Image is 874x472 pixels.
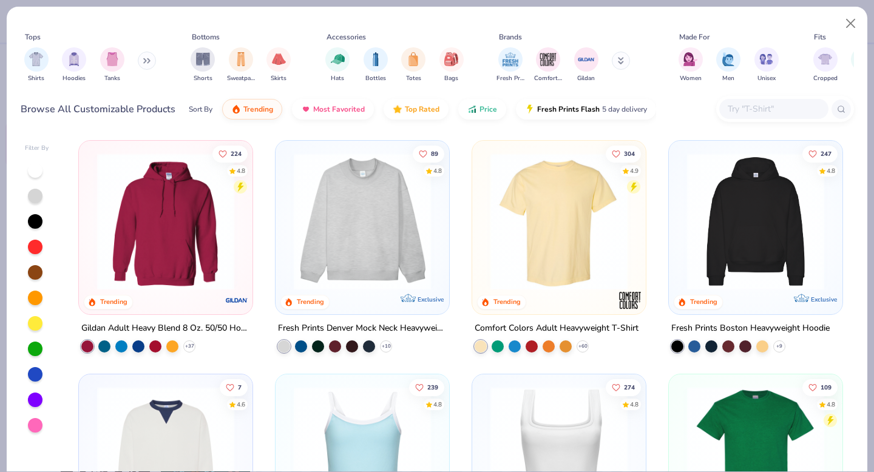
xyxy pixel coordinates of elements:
img: Skirts Image [272,52,286,66]
span: Shirts [28,74,44,83]
button: Like [220,379,248,396]
img: e55d29c3-c55d-459c-bfd9-9b1c499ab3c6 [633,153,782,290]
button: Like [213,145,248,162]
button: filter button [716,47,740,83]
div: Bottoms [192,32,220,42]
img: 91acfc32-fd48-4d6b-bdad-a4c1a30ac3fc [681,153,830,290]
button: filter button [401,47,425,83]
button: filter button [191,47,215,83]
span: 5 day delivery [602,103,647,116]
span: Gildan [577,74,595,83]
span: Women [680,74,702,83]
img: Women Image [683,52,697,66]
span: Sweatpants [227,74,255,83]
span: Skirts [271,74,286,83]
img: Fresh Prints Image [501,50,520,69]
span: Bags [444,74,458,83]
div: 4.8 [433,400,442,409]
button: Close [839,12,862,35]
img: Totes Image [407,52,420,66]
span: Fresh Prints Flash [537,104,600,114]
div: Fits [814,32,826,42]
span: Hats [331,74,344,83]
span: Hoodies [63,74,86,83]
span: Exclusive [418,295,444,303]
span: Price [479,104,497,114]
div: Sort By [189,104,212,115]
div: 4.8 [827,166,835,175]
img: 029b8af0-80e6-406f-9fdc-fdf898547912 [484,153,634,290]
input: Try "T-Shirt" [727,102,820,116]
button: filter button [496,47,524,83]
button: Like [802,145,838,162]
span: Tanks [104,74,120,83]
div: filter for Shorts [191,47,215,83]
img: Shorts Image [196,52,210,66]
span: 247 [821,150,832,157]
button: filter button [227,47,255,83]
button: Top Rated [384,99,449,120]
img: Cropped Image [818,52,832,66]
span: 109 [821,384,832,390]
span: Exclusive [810,295,836,303]
img: Gildan Image [577,50,595,69]
span: 224 [231,150,242,157]
div: Brands [499,32,522,42]
img: Men Image [722,52,735,66]
div: filter for Fresh Prints [496,47,524,83]
span: Shorts [194,74,212,83]
button: filter button [325,47,350,83]
button: filter button [679,47,703,83]
img: 01756b78-01f6-4cc6-8d8a-3c30c1a0c8ac [91,153,240,290]
div: filter for Men [716,47,740,83]
span: Unisex [757,74,776,83]
button: Like [606,145,641,162]
span: Totes [406,74,421,83]
button: Like [802,379,838,396]
button: Like [606,379,641,396]
div: Accessories [327,32,366,42]
button: filter button [24,47,49,83]
button: filter button [266,47,291,83]
div: Filter By [25,144,49,153]
span: Fresh Prints [496,74,524,83]
div: filter for Unisex [754,47,779,83]
img: Hoodies Image [67,52,81,66]
div: filter for Hats [325,47,350,83]
img: trending.gif [231,104,241,114]
button: filter button [813,47,838,83]
div: 4.8 [630,400,639,409]
img: TopRated.gif [393,104,402,114]
div: 4.8 [237,166,246,175]
img: Bottles Image [369,52,382,66]
div: filter for Bottles [364,47,388,83]
span: 89 [431,150,438,157]
div: Tops [25,32,41,42]
button: filter button [100,47,124,83]
button: filter button [754,47,779,83]
img: Bags Image [444,52,458,66]
div: filter for Tanks [100,47,124,83]
button: Trending [222,99,282,120]
button: Like [409,379,444,396]
div: filter for Women [679,47,703,83]
span: 274 [624,384,635,390]
img: Shirts Image [29,52,43,66]
div: filter for Comfort Colors [534,47,562,83]
div: filter for Gildan [574,47,598,83]
div: filter for Skirts [266,47,291,83]
div: Fresh Prints Denver Mock Neck Heavyweight Sweatshirt [278,321,447,336]
span: + 10 [382,343,391,350]
div: filter for Sweatpants [227,47,255,83]
button: Fresh Prints Flash5 day delivery [516,99,656,120]
img: Sweatpants Image [234,52,248,66]
div: filter for Cropped [813,47,838,83]
button: Like [413,145,444,162]
span: Comfort Colors [534,74,562,83]
img: Gildan logo [225,288,249,312]
span: 239 [427,384,438,390]
span: + 37 [185,343,194,350]
img: Hats Image [331,52,345,66]
div: filter for Bags [439,47,464,83]
div: filter for Hoodies [62,47,86,83]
